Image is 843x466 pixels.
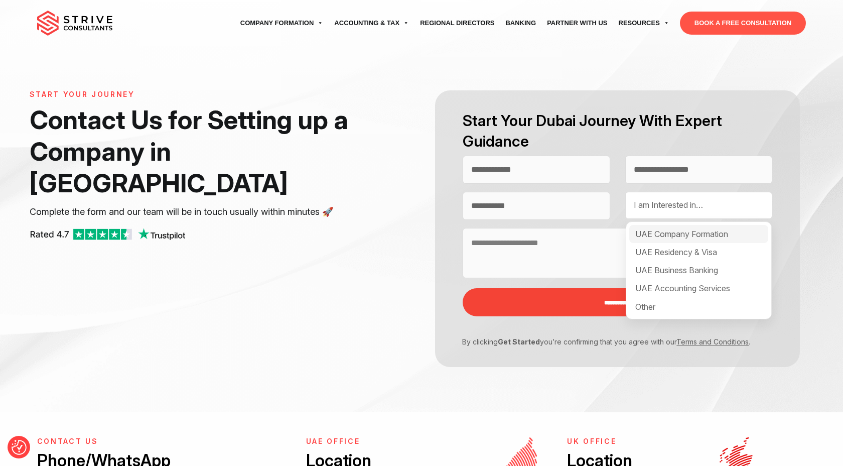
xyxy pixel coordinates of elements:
[37,437,284,446] h6: CONTACT US
[541,9,613,37] a: Partner with Us
[680,12,806,35] a: BOOK A FREE CONSULTATION
[500,9,541,37] a: Banking
[629,298,768,316] div: Other
[629,243,768,261] div: UAE Residency & Visa
[30,90,367,99] h6: START YOUR JOURNEY
[629,225,768,243] div: UAE Company Formation
[613,9,675,37] a: Resources
[329,9,414,37] a: Accounting & Tax
[414,9,500,37] a: Regional Directors
[30,104,367,199] h1: Contact Us for Setting up a Company in [GEOGRAPHIC_DATA]
[12,440,27,455] img: Revisit consent button
[30,204,367,219] p: Complete the form and our team will be in touch usually within minutes 🚀
[37,11,112,36] img: main-logo.svg
[421,90,813,367] form: Contact form
[629,279,768,297] div: UAE Accounting Services
[634,200,703,210] span: I am Interested in…
[306,437,414,446] h6: UAE OFFICE
[235,9,329,37] a: Company Formation
[463,110,772,152] h2: Start Your Dubai Journey With Expert Guidance
[567,437,675,446] h6: UK Office
[629,261,768,279] div: UAE Business Banking
[676,337,749,346] a: Terms and Conditions
[12,440,27,455] button: Consent Preferences
[498,337,540,346] strong: Get Started
[455,336,765,347] p: By clicking you’re confirming that you agree with our .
